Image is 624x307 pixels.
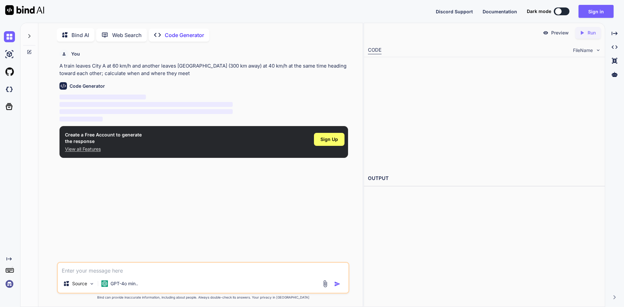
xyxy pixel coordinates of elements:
span: FileName [573,47,593,54]
span: Documentation [483,9,517,14]
h6: You [71,51,80,57]
p: A train leaves City A at 60 km/h and another leaves [GEOGRAPHIC_DATA] (300 km away) at 40 km/h at... [59,62,348,77]
img: chat [4,31,15,42]
img: attachment [321,280,329,288]
p: Bind can provide inaccurate information, including about people. Always double-check its answers.... [57,295,349,300]
span: ‌ [59,117,103,122]
p: GPT-4o min.. [110,280,138,287]
img: Bind AI [5,5,44,15]
button: Sign in [578,5,614,18]
p: Preview [551,30,569,36]
p: Run [588,30,596,36]
span: ‌ [59,109,233,114]
img: preview [543,30,549,36]
span: ‌ [59,95,146,99]
p: Web Search [112,31,142,39]
p: Code Generator [165,31,204,39]
div: CODE [368,46,382,54]
p: Source [72,280,87,287]
span: Sign Up [320,136,338,143]
span: ‌ [59,102,233,107]
p: View all Features [65,146,142,152]
img: icon [334,281,341,287]
img: signin [4,278,15,289]
button: Documentation [483,8,517,15]
span: Discord Support [436,9,473,14]
img: githubLight [4,66,15,77]
h6: Code Generator [70,83,105,89]
img: GPT-4o mini [101,280,108,287]
button: Discord Support [436,8,473,15]
img: darkCloudIdeIcon [4,84,15,95]
h2: OUTPUT [364,171,605,186]
img: Pick Models [89,281,95,287]
p: Bind AI [71,31,89,39]
span: Dark mode [527,8,551,15]
h1: Create a Free Account to generate the response [65,132,142,145]
img: chevron down [595,47,601,53]
img: ai-studio [4,49,15,60]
